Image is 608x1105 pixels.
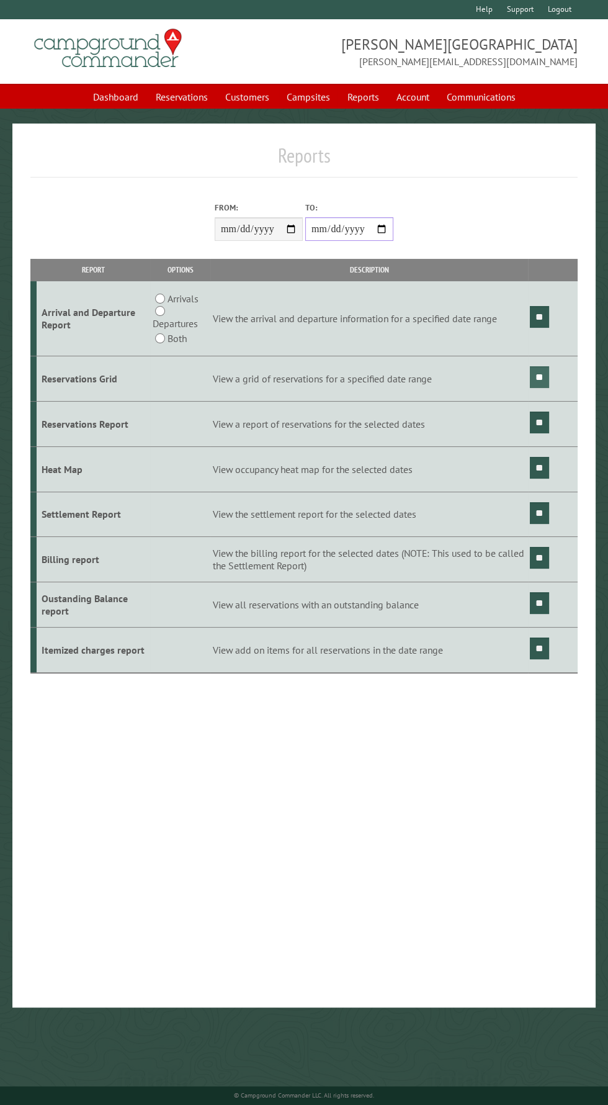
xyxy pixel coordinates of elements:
a: Communications [439,85,523,109]
a: Campsites [279,85,338,109]
a: Dashboard [86,85,146,109]
th: Report [37,259,150,281]
small: © Campground Commander LLC. All rights reserved. [234,1091,374,1099]
label: Both [168,331,187,346]
a: Customers [218,85,277,109]
td: View the billing report for the selected dates (NOTE: This used to be called the Settlement Report) [210,537,528,582]
td: Reservations Grid [37,356,150,402]
td: View the arrival and departure information for a specified date range [210,281,528,356]
td: View the settlement report for the selected dates [210,492,528,537]
td: Heat Map [37,446,150,492]
a: Reports [340,85,387,109]
td: View add on items for all reservations in the date range [210,628,528,673]
label: To: [305,202,393,214]
td: Itemized charges report [37,628,150,673]
label: From: [215,202,303,214]
td: Arrival and Departure Report [37,281,150,356]
td: Billing report [37,537,150,582]
h1: Reports [30,143,578,178]
a: Reservations [148,85,215,109]
td: View a report of reservations for the selected dates [210,401,528,446]
th: Description [210,259,528,281]
td: Settlement Report [37,492,150,537]
th: Options [150,259,210,281]
label: Departures [153,316,198,331]
td: Oustanding Balance report [37,582,150,628]
img: Campground Commander [30,24,186,73]
td: View occupancy heat map for the selected dates [210,446,528,492]
td: View a grid of reservations for a specified date range [210,356,528,402]
td: Reservations Report [37,401,150,446]
label: Arrivals [168,291,199,306]
span: [PERSON_NAME][GEOGRAPHIC_DATA] [PERSON_NAME][EMAIL_ADDRESS][DOMAIN_NAME] [304,34,578,69]
td: View all reservations with an outstanding balance [210,582,528,628]
a: Account [389,85,437,109]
